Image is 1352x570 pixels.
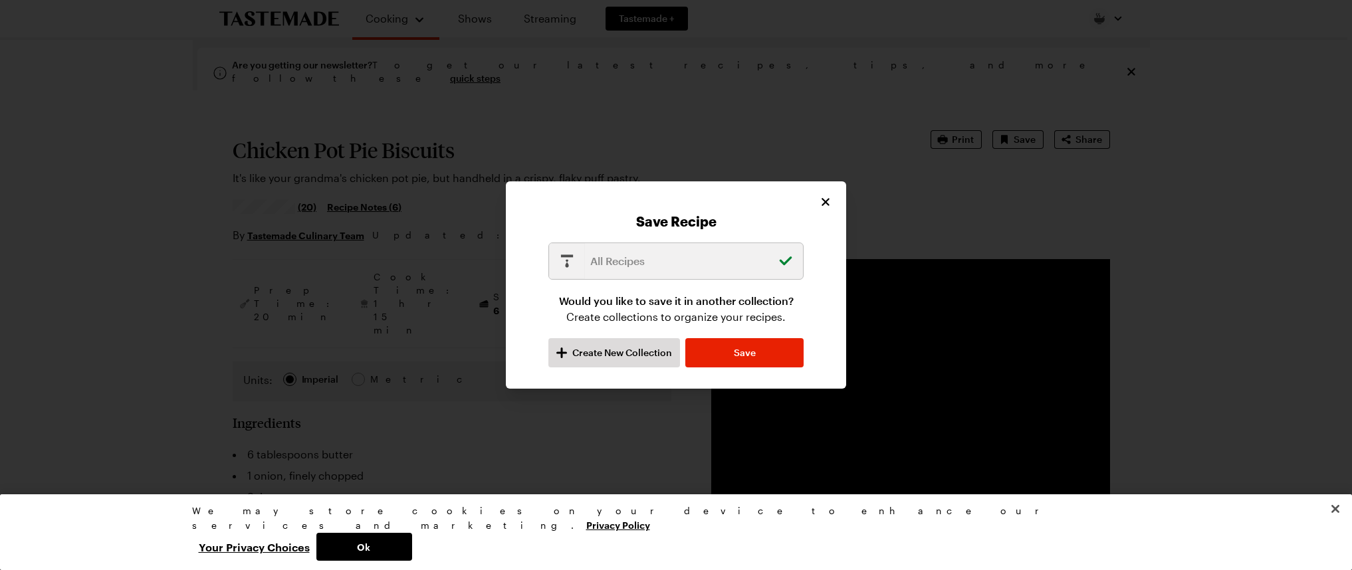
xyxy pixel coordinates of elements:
button: Create New Collection [548,338,680,367]
button: Your Privacy Choices [192,533,316,561]
button: Save [685,338,804,367]
p: Would you like to save it in another collection? [559,293,794,309]
button: Close [818,195,833,209]
div: Privacy [192,504,1149,561]
span: Create New Collection [572,346,672,359]
span: Save [734,346,756,359]
p: Create collections to organize your recipes. [559,309,794,325]
button: Ok [316,533,412,561]
h2: Save Recipe [519,213,833,229]
div: We may store cookies on your device to enhance our services and marketing. [192,504,1149,533]
p: All Recipes [590,253,771,269]
a: More information about your privacy, opens in a new tab [586,518,650,531]
button: Close [1321,494,1350,523]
